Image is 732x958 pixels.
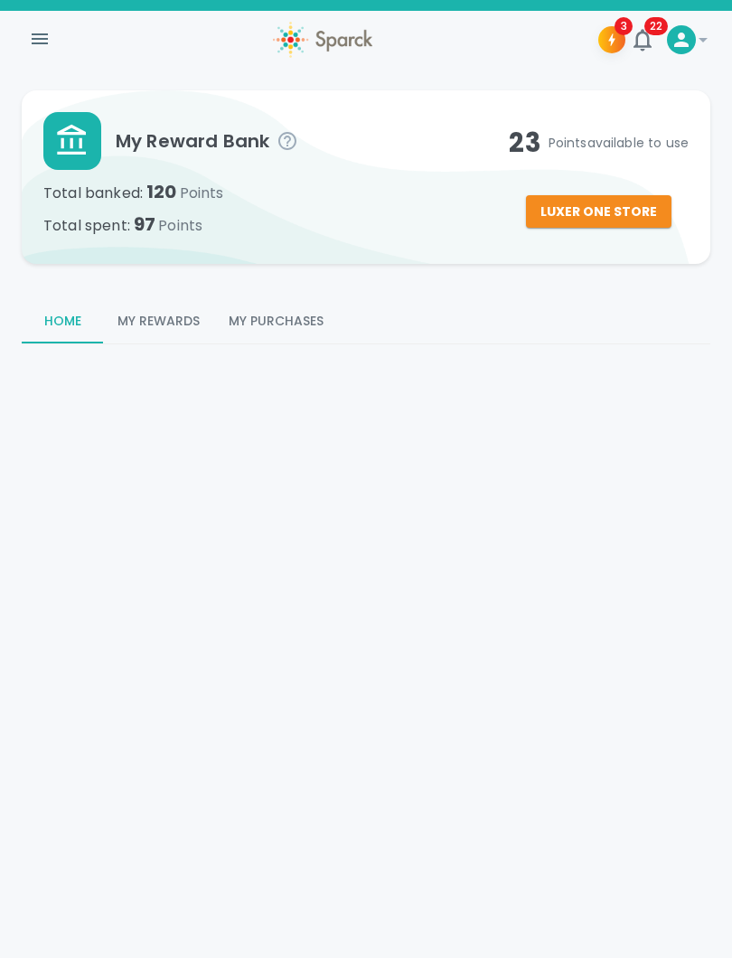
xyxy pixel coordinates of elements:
[615,17,633,35] span: 3
[180,183,224,203] span: Points
[43,210,509,239] p: Total spent :
[214,300,338,343] button: My Purchases
[273,22,372,64] a: Sparck logo
[644,17,668,35] span: 22
[509,127,689,159] h4: 23
[598,26,625,53] button: 3
[22,300,710,343] div: rewards-tabs
[116,127,509,155] span: My Reward Bank
[22,300,103,343] button: Home
[43,177,509,206] p: Total banked :
[526,195,671,229] button: Luxer One Store
[273,22,372,58] img: Sparck logo
[549,134,689,152] span: Points available to use
[158,215,202,236] span: Points
[146,179,223,204] span: 120
[103,300,214,343] button: My Rewards
[625,23,660,57] button: 22
[134,211,202,237] span: 97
